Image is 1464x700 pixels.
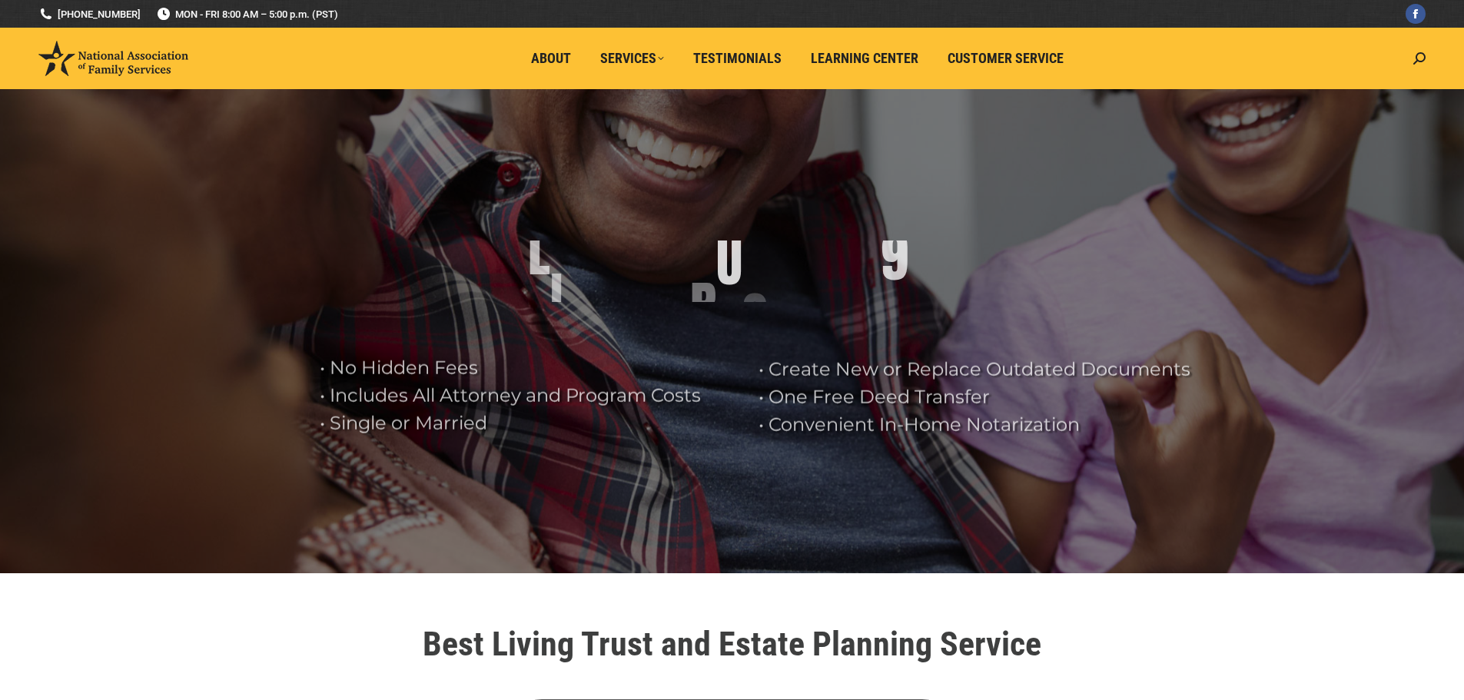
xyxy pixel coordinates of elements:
[531,50,571,67] span: About
[528,221,550,282] div: L
[881,226,908,287] div: 9
[156,7,338,22] span: MON - FRI 8:00 AM – 5:00 p.m. (PST)
[302,627,1163,661] h1: Best Living Trust and Estate Planning Service
[811,50,918,67] span: Learning Center
[853,301,881,363] div: 6
[716,231,742,292] div: U
[759,356,1204,439] rs-layer: • Create New or Replace Outdated Documents • One Free Deed Transfer • Convenient In-Home Notariza...
[682,44,792,73] a: Testimonials
[520,44,582,73] a: About
[690,277,716,338] div: R
[38,41,188,76] img: National Association of Family Services
[600,50,664,67] span: Services
[742,287,768,349] div: S
[948,50,1064,67] span: Customer Service
[800,44,929,73] a: Learning Center
[693,50,782,67] span: Testimonials
[38,7,141,22] a: [PHONE_NUMBER]
[1406,4,1426,24] a: Facebook page opens in new window
[320,354,739,437] rs-layer: • No Hidden Fees • Includes All Attorney and Program Costs • Single or Married
[550,267,563,329] div: I
[937,44,1074,73] a: Customer Service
